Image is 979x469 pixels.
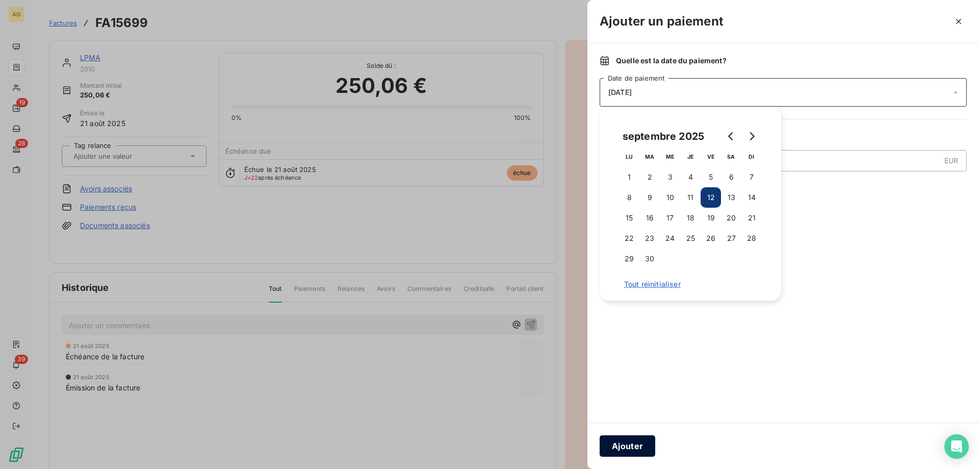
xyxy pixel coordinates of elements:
button: 12 [701,187,721,208]
th: dimanche [741,146,762,167]
button: 1 [619,167,639,187]
button: 11 [680,187,701,208]
button: Ajouter [600,435,655,457]
button: 6 [721,167,741,187]
button: 29 [619,249,639,269]
button: 8 [619,187,639,208]
button: 21 [741,208,762,228]
button: 5 [701,167,721,187]
button: 17 [660,208,680,228]
span: Tout réinitialiser [624,280,757,288]
button: 13 [721,187,741,208]
button: 30 [639,249,660,269]
button: 7 [741,167,762,187]
button: 23 [639,228,660,249]
span: [DATE] [608,88,632,96]
span: Nouveau solde dû : [600,180,967,190]
button: 3 [660,167,680,187]
button: 20 [721,208,741,228]
div: septembre 2025 [619,128,708,144]
button: 28 [741,228,762,249]
button: 14 [741,187,762,208]
button: 18 [680,208,701,228]
button: 27 [721,228,741,249]
th: vendredi [701,146,721,167]
span: Quelle est la date du paiement ? [616,56,727,66]
button: 10 [660,187,680,208]
button: 19 [701,208,721,228]
th: mardi [639,146,660,167]
button: 2 [639,167,660,187]
th: mercredi [660,146,680,167]
th: samedi [721,146,741,167]
button: Go to next month [741,126,762,146]
button: 22 [619,228,639,249]
button: Go to previous month [721,126,741,146]
button: 9 [639,187,660,208]
button: 16 [639,208,660,228]
button: 25 [680,228,701,249]
h3: Ajouter un paiement [600,12,724,31]
th: jeudi [680,146,701,167]
div: Open Intercom Messenger [944,434,969,459]
button: 24 [660,228,680,249]
button: 4 [680,167,701,187]
button: 26 [701,228,721,249]
th: lundi [619,146,639,167]
button: 15 [619,208,639,228]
